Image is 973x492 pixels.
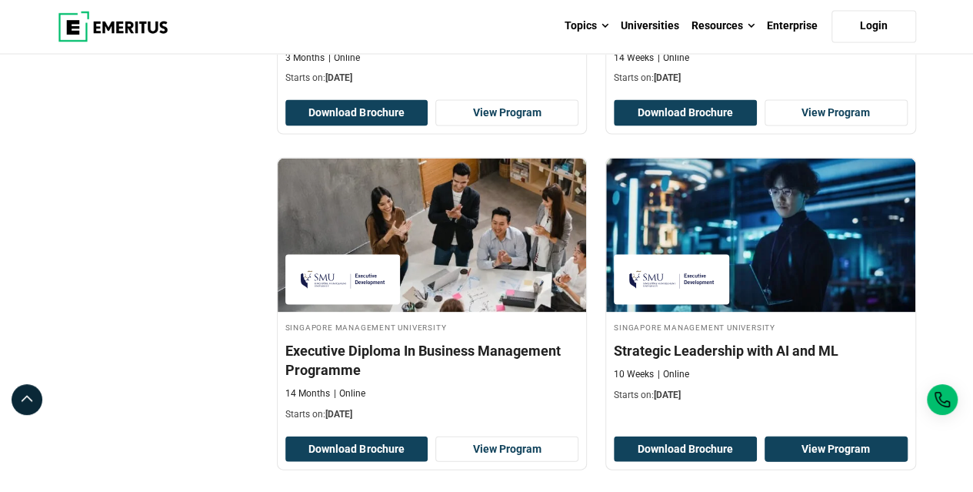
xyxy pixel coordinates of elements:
img: Strategic Leadership with AI and ML | Online AI and Machine Learning Course [606,158,915,312]
h4: Executive Diploma In Business Management Programme [285,340,579,379]
button: Download Brochure [285,436,428,462]
img: Singapore Management University [293,262,393,296]
a: View Program [765,99,908,126]
a: Login [831,10,916,42]
img: Singapore Management University [621,262,721,296]
p: Online [334,387,365,400]
a: View Program [765,436,908,462]
button: Download Brochure [614,99,757,126]
p: Online [658,367,689,380]
p: Starts on: [285,407,579,420]
h4: Strategic Leadership with AI and ML [614,340,908,360]
p: Starts on: [614,388,908,401]
p: 10 Weeks [614,367,654,380]
a: AI and Machine Learning Course by Singapore Management University - November 24, 2025 Singapore M... [606,158,915,409]
a: View Program [435,99,578,126]
p: Starts on: [285,71,579,84]
p: Online [658,51,689,64]
p: 14 Months [285,387,330,400]
img: Executive Diploma In Business Management Programme | Online Business Management Course [278,158,587,312]
span: [DATE] [654,389,681,400]
button: Download Brochure [614,436,757,462]
span: [DATE] [325,408,352,419]
p: 14 Weeks [614,51,654,64]
a: View Program [435,436,578,462]
p: Online [328,51,360,64]
h4: Singapore Management University [614,320,908,333]
h4: Singapore Management University [285,320,579,333]
span: [DATE] [325,72,352,82]
p: Starts on: [614,71,908,84]
button: Download Brochure [285,99,428,126]
p: 3 Months [285,51,325,64]
span: [DATE] [654,72,681,82]
a: Business Management Course by Singapore Management University - November 7, 2025 Singapore Manage... [278,158,587,428]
